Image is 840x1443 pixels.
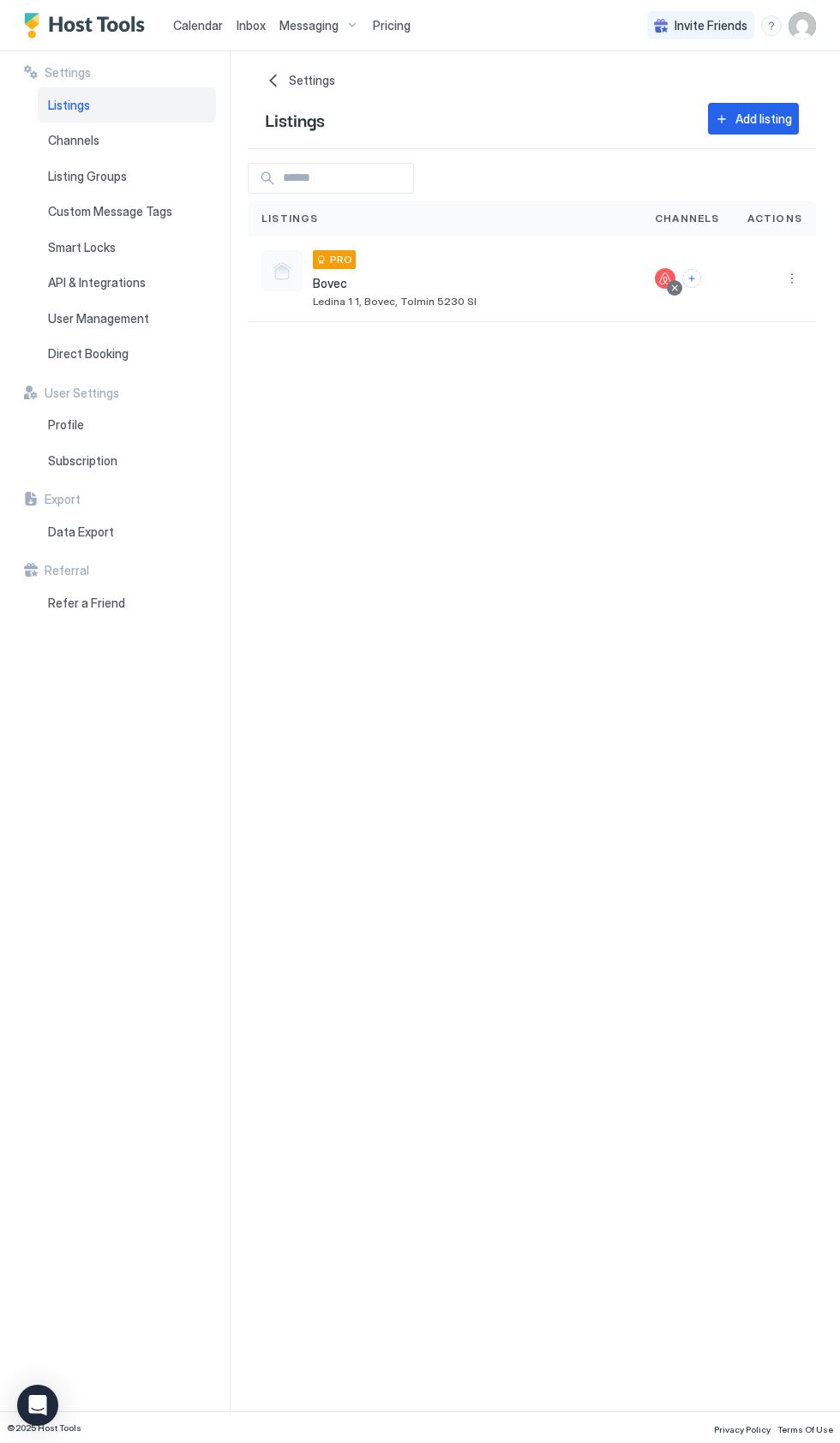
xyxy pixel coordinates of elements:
div: menu [782,268,802,289]
span: Channels [655,211,720,226]
span: Data Export [48,524,114,540]
span: Settings [289,73,335,88]
div: Open Intercom Messenger [17,1385,58,1426]
span: Inbox [237,18,266,33]
a: Subscription [38,443,216,479]
a: Smart Locks [38,230,216,266]
a: Settings [265,72,799,89]
button: Add listing [708,103,799,135]
a: Listing Groups [38,159,216,195]
span: Smart Locks [48,240,116,255]
a: Profile [38,407,216,443]
a: API & Integrations [38,265,216,301]
a: Data Export [38,514,216,550]
a: Channels [38,123,216,159]
span: User Settings [45,386,119,401]
span: Channels [48,133,99,148]
span: Listings [261,211,319,226]
a: Host Tools Logo [24,13,153,39]
span: Terms Of Use [777,1424,833,1434]
div: User profile [789,12,816,39]
input: Input Field [276,164,413,193]
a: Listings [38,87,216,123]
button: Connect channels [682,269,701,288]
span: Actions [747,211,802,226]
span: Ledina 1 1, Bovec, Tolmin 5230 SI [313,295,477,308]
span: Privacy Policy [714,1424,771,1434]
div: Add listing [735,110,792,128]
span: Messaging [279,18,339,33]
a: Direct Booking [38,336,216,372]
span: Pricing [373,18,411,33]
a: Inbox [237,16,266,34]
span: Subscription [48,453,117,469]
span: © 2025 Host Tools [7,1422,81,1434]
span: Profile [48,417,84,433]
span: PRO [330,252,352,267]
button: More options [782,268,802,289]
a: Refer a Friend [38,585,216,621]
span: Referral [45,563,89,578]
span: Calendar [173,18,223,33]
a: User Management [38,301,216,337]
a: Custom Message Tags [38,194,216,230]
span: Settings [45,65,91,81]
span: Listings [48,98,90,113]
span: Direct Booking [48,346,129,362]
div: menu [761,15,782,36]
span: Listings [265,106,325,132]
span: Custom Message Tags [48,204,172,219]
span: Bovec [313,276,477,291]
span: Export [45,492,81,507]
span: API & Integrations [48,275,146,290]
span: Listing Groups [48,169,127,184]
span: Refer a Friend [48,596,125,611]
span: User Management [48,311,149,326]
a: Calendar [173,16,223,34]
span: Invite Friends [675,18,747,33]
a: Terms Of Use [777,1419,833,1437]
a: Privacy Policy [714,1419,771,1437]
